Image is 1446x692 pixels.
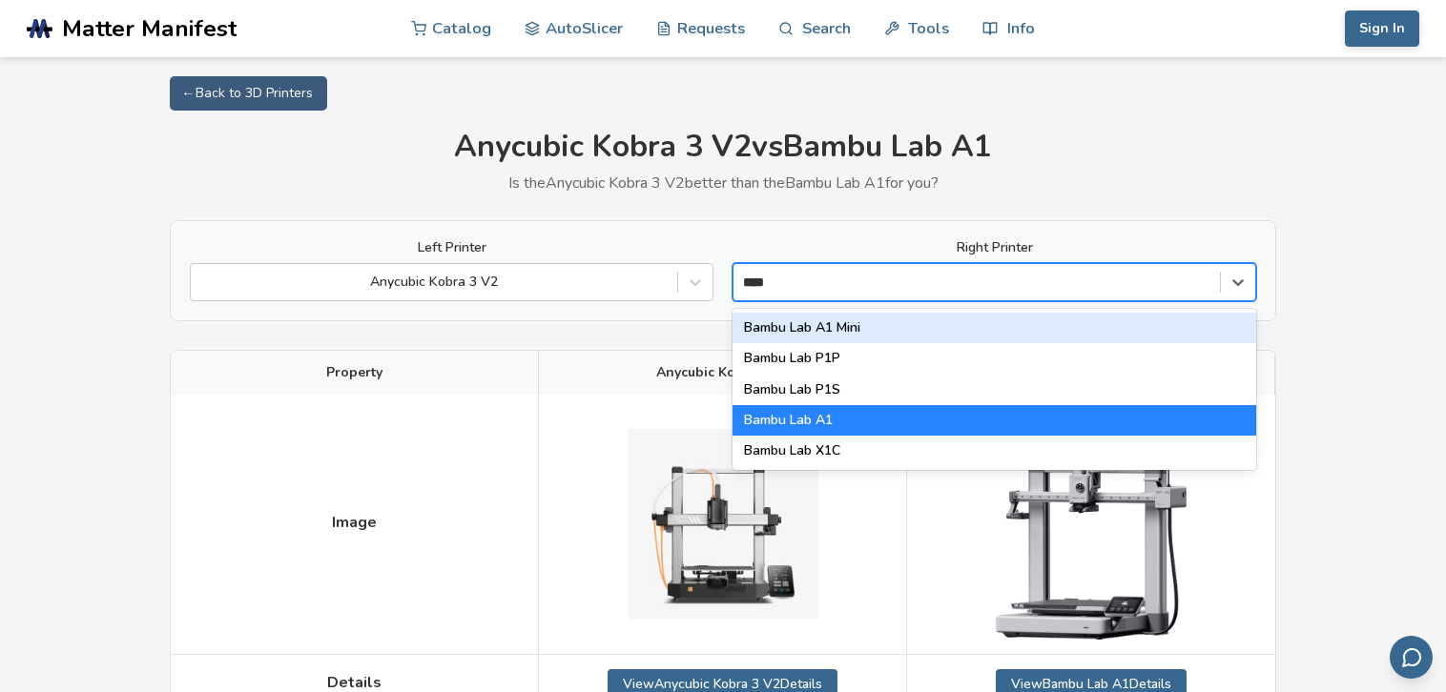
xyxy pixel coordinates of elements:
[733,343,1256,374] div: Bambu Lab P1P
[733,240,1256,255] label: Right Printer
[733,375,1256,405] div: Bambu Lab P1S
[743,275,780,290] input: Bambu Lab A1 MiniBambu Lab P1PBambu Lab P1SBambu Lab A1Bambu Lab X1C
[200,275,204,290] input: Anycubic Kobra 3 V2
[170,130,1276,165] h1: Anycubic Kobra 3 V2 vs Bambu Lab A1
[628,429,818,620] img: Anycubic Kobra 3 V2
[733,436,1256,466] div: Bambu Lab X1C
[326,365,382,380] span: Property
[1390,636,1433,679] button: Send feedback via email
[332,514,377,531] span: Image
[190,240,713,255] label: Left Printer
[733,405,1256,436] div: Bambu Lab A1
[170,174,1276,192] p: Is the Anycubic Kobra 3 V2 better than the Bambu Lab A1 for you?
[62,15,237,42] span: Matter Manifest
[327,674,382,691] span: Details
[996,409,1187,639] img: Bambu Lab A1
[656,365,790,380] span: Anycubic Kobra 3 V2
[1345,10,1419,47] button: Sign In
[170,76,327,111] a: ← Back to 3D Printers
[733,313,1256,343] div: Bambu Lab A1 Mini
